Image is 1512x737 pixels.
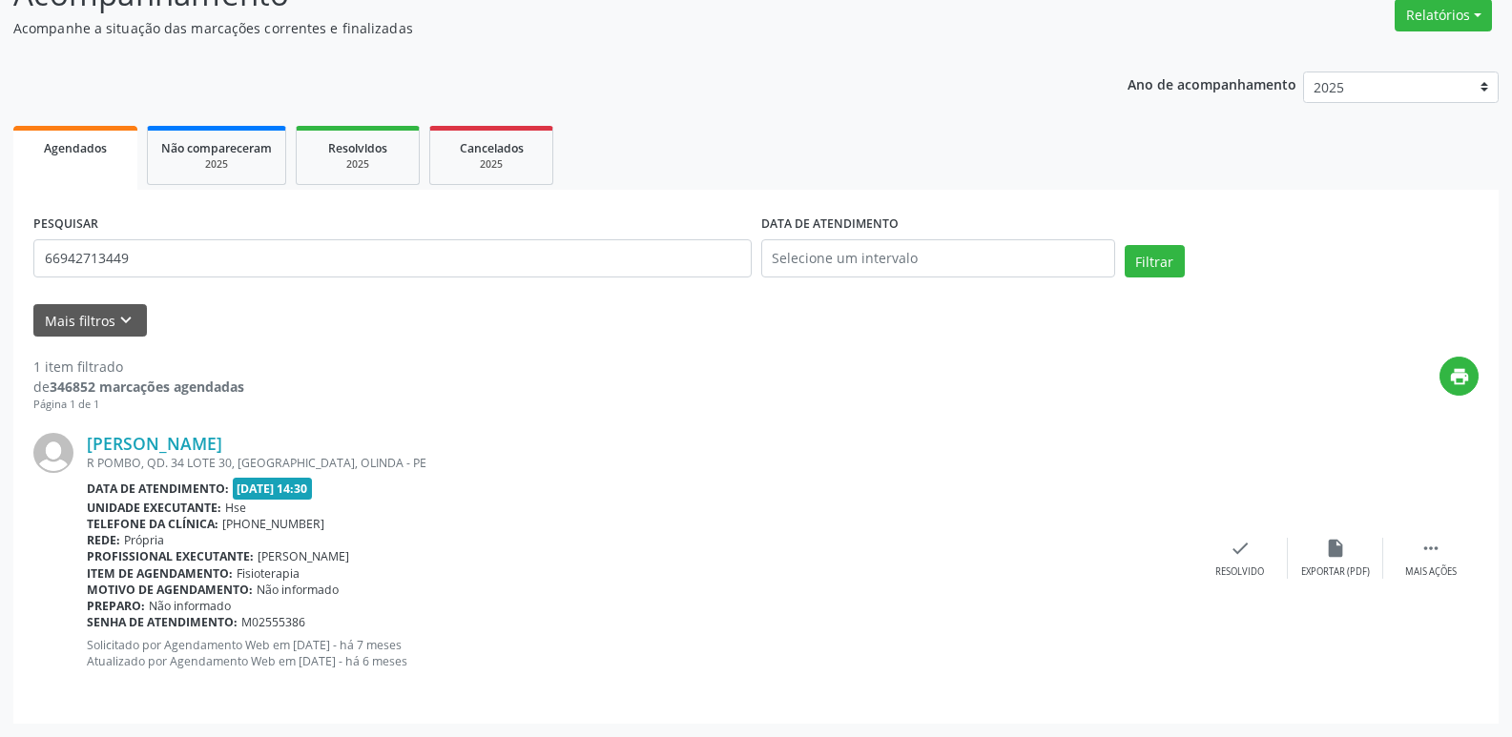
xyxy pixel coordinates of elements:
p: Acompanhe a situação das marcações correntes e finalizadas [13,18,1053,38]
span: [PHONE_NUMBER] [222,516,324,532]
label: PESQUISAR [33,210,98,239]
input: Nome, código do beneficiário ou CPF [33,239,752,277]
i: insert_drive_file [1325,538,1346,559]
span: Agendados [44,140,107,156]
b: Data de atendimento: [87,481,229,497]
span: Não compareceram [161,140,272,156]
span: Não informado [257,582,339,598]
button: Filtrar [1125,245,1185,277]
div: Página 1 de 1 [33,397,244,413]
i: check [1230,538,1251,559]
b: Item de agendamento: [87,565,233,582]
span: [PERSON_NAME] [258,548,349,564]
input: Selecione um intervalo [761,239,1115,277]
div: 2025 [161,157,272,172]
span: Fisioterapia [237,565,300,582]
span: Própria [124,532,164,548]
strong: 346852 marcações agendadas [50,378,244,396]
a: [PERSON_NAME] [87,433,222,454]
button: Mais filtroskeyboard_arrow_down [33,304,147,338]
b: Motivo de agendamento: [87,582,253,598]
span: Resolvidos [328,140,387,156]
b: Telefone da clínica: [87,516,218,532]
p: Ano de acompanhamento [1128,72,1296,95]
b: Profissional executante: [87,548,254,564]
span: Cancelados [460,140,524,156]
div: Mais ações [1405,565,1457,579]
div: 2025 [444,157,539,172]
span: [DATE] 14:30 [233,478,313,500]
label: DATA DE ATENDIMENTO [761,210,899,239]
button: print [1440,357,1479,396]
span: M02555386 [241,614,305,630]
div: Resolvido [1215,565,1264,579]
div: 2025 [310,157,405,172]
div: Exportar (PDF) [1301,565,1370,579]
p: Solicitado por Agendamento Web em [DATE] - há 7 meses Atualizado por Agendamento Web em [DATE] - ... [87,637,1192,669]
img: img [33,433,73,473]
b: Rede: [87,532,120,548]
i:  [1420,538,1441,559]
div: 1 item filtrado [33,357,244,377]
span: Hse [225,500,246,516]
i: print [1449,366,1470,387]
b: Senha de atendimento: [87,614,238,630]
div: de [33,377,244,397]
b: Unidade executante: [87,500,221,516]
i: keyboard_arrow_down [115,310,136,331]
div: R POMBO, QD. 34 LOTE 30, [GEOGRAPHIC_DATA], OLINDA - PE [87,455,1192,471]
span: Não informado [149,598,231,614]
b: Preparo: [87,598,145,614]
